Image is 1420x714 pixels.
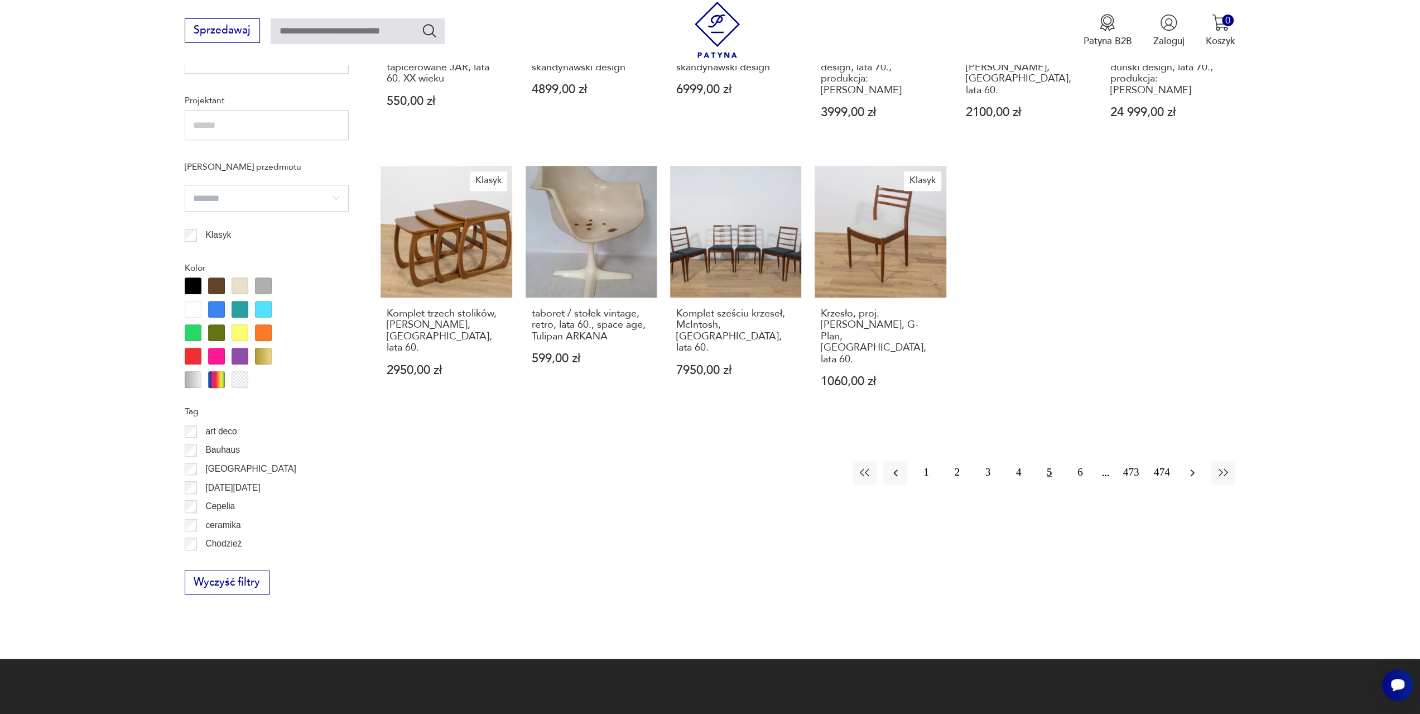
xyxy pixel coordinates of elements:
[205,443,240,457] p: Bauhaus
[205,424,237,439] p: art deco
[205,555,239,570] p: Ćmielów
[387,50,506,84] h3: Bukowe krzesło tapicerowane JAR, lata 60. XX wieku
[965,50,1085,96] h3: Stolik kawowy, [PERSON_NAME], [GEOGRAPHIC_DATA], lata 60.
[532,308,651,342] h3: taboret / stołek vintage, retro, lata 60., space age, Tulipan ARKANA
[387,365,506,376] p: 2950,00 zł
[676,84,796,95] p: 6999,00 zł
[185,18,260,43] button: Sprzedawaj
[205,228,231,242] p: Klasyk
[532,353,651,365] p: 599,00 zł
[387,308,506,354] h3: Komplet trzech stolików, [PERSON_NAME], [GEOGRAPHIC_DATA], lata 60.
[976,461,1000,485] button: 3
[676,308,796,354] h3: Komplet sześciu krzeseł, McIntosh, [GEOGRAPHIC_DATA], lata 60.
[821,107,940,118] p: 3999,00 zł
[821,376,940,387] p: 1060,00 zł
[914,461,938,485] button: 1
[1150,461,1174,485] button: 474
[945,461,969,485] button: 2
[1110,50,1230,96] h3: Sideboard palisandrowy, duński design, lata 70., produkcja: [PERSON_NAME]
[676,50,796,73] h3: Komoda dębowa, skandynawski design
[185,93,349,108] p: Projektant
[965,107,1085,118] p: 2100,00 zł
[821,308,940,365] h3: Krzesło, proj. [PERSON_NAME], G-Plan, [GEOGRAPHIC_DATA], lata 60.
[532,50,651,73] h3: Biurko dębowe, skandynawski design
[1007,461,1031,485] button: 4
[1153,14,1185,47] button: Zaloguj
[1083,35,1132,47] p: Patyna B2B
[205,481,260,495] p: [DATE][DATE]
[1153,35,1185,47] p: Zaloguj
[1206,14,1235,47] button: 0Koszyk
[381,166,512,414] a: KlasykKomplet trzech stolików, Parker Knoll, Wielka Brytania, lata 60.Komplet trzech stolików, [P...
[821,50,940,96] h3: [PERSON_NAME], duński design, lata 70., produkcja: [PERSON_NAME]
[185,261,349,275] p: Kolor
[1212,14,1229,31] img: Ikona koszyka
[421,22,437,39] button: Szukaj
[1119,461,1143,485] button: 473
[185,160,349,174] p: [PERSON_NAME] przedmiotu
[1068,461,1092,485] button: 6
[1160,14,1177,31] img: Ikonka użytkownika
[205,518,240,533] p: ceramika
[1083,14,1132,47] button: Patyna B2B
[205,536,242,551] p: Chodzież
[1083,14,1132,47] a: Ikona medaluPatyna B2B
[185,404,349,419] p: Tag
[676,365,796,376] p: 7950,00 zł
[185,27,260,36] a: Sprzedawaj
[185,570,269,595] button: Wyczyść filtry
[526,166,657,414] a: taboret / stołek vintage, retro, lata 60., space age, Tulipan ARKANAtaboret / stołek vintage, ret...
[1382,669,1413,701] iframe: Smartsupp widget button
[689,2,745,58] img: Patyna - sklep z meblami i dekoracjami vintage
[1110,107,1230,118] p: 24 999,00 zł
[1037,461,1061,485] button: 5
[670,166,801,414] a: Komplet sześciu krzeseł, McIntosh, Wielka Brytania, lata 60.Komplet sześciu krzeseł, McIntosh, [G...
[815,166,946,414] a: KlasykKrzesło, proj. V. Wilkins, G-Plan, Wielka Brytania, lata 60.Krzesło, proj. [PERSON_NAME], G...
[532,84,651,95] p: 4899,00 zł
[205,499,235,514] p: Cepelia
[205,462,296,476] p: [GEOGRAPHIC_DATA]
[1222,15,1234,26] div: 0
[387,95,506,107] p: 550,00 zł
[1206,35,1235,47] p: Koszyk
[1099,14,1116,31] img: Ikona medalu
